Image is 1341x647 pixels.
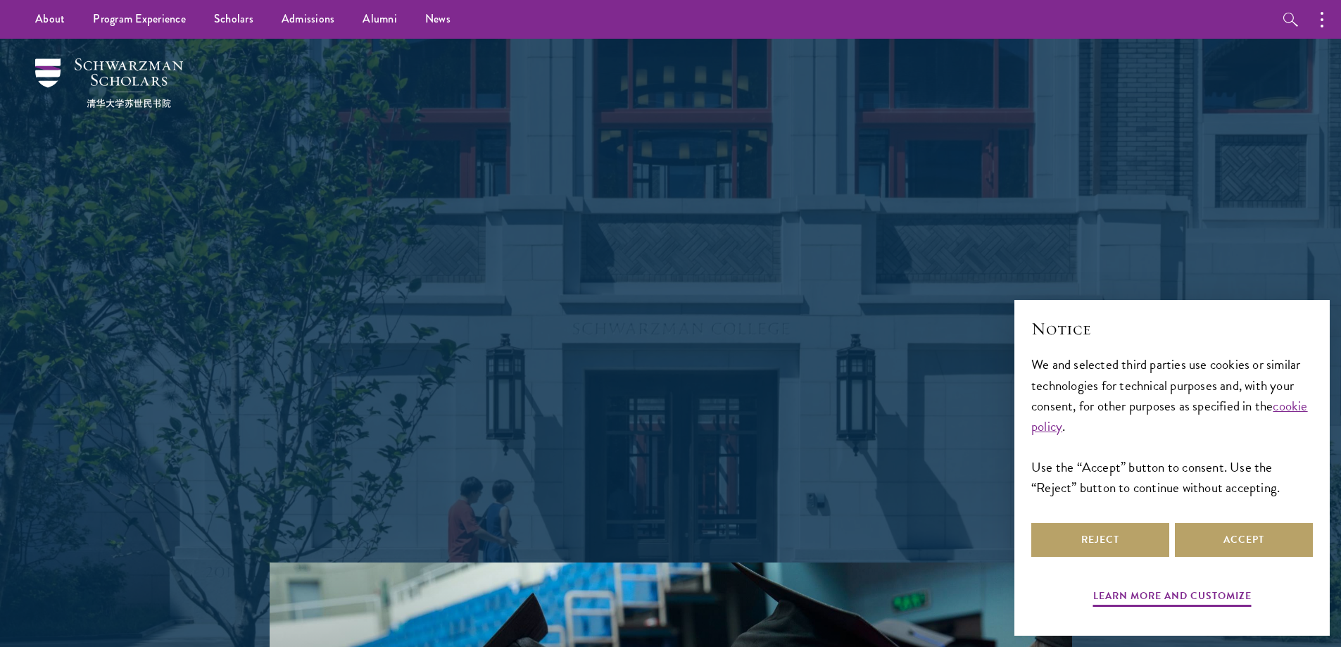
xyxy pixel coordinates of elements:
button: Accept [1175,523,1313,557]
a: cookie policy [1031,396,1308,436]
h2: Notice [1031,317,1313,341]
div: We and selected third parties use cookies or similar technologies for technical purposes and, wit... [1031,354,1313,497]
img: Schwarzman Scholars [35,58,183,108]
button: Learn more and customize [1093,587,1252,609]
button: Reject [1031,523,1169,557]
